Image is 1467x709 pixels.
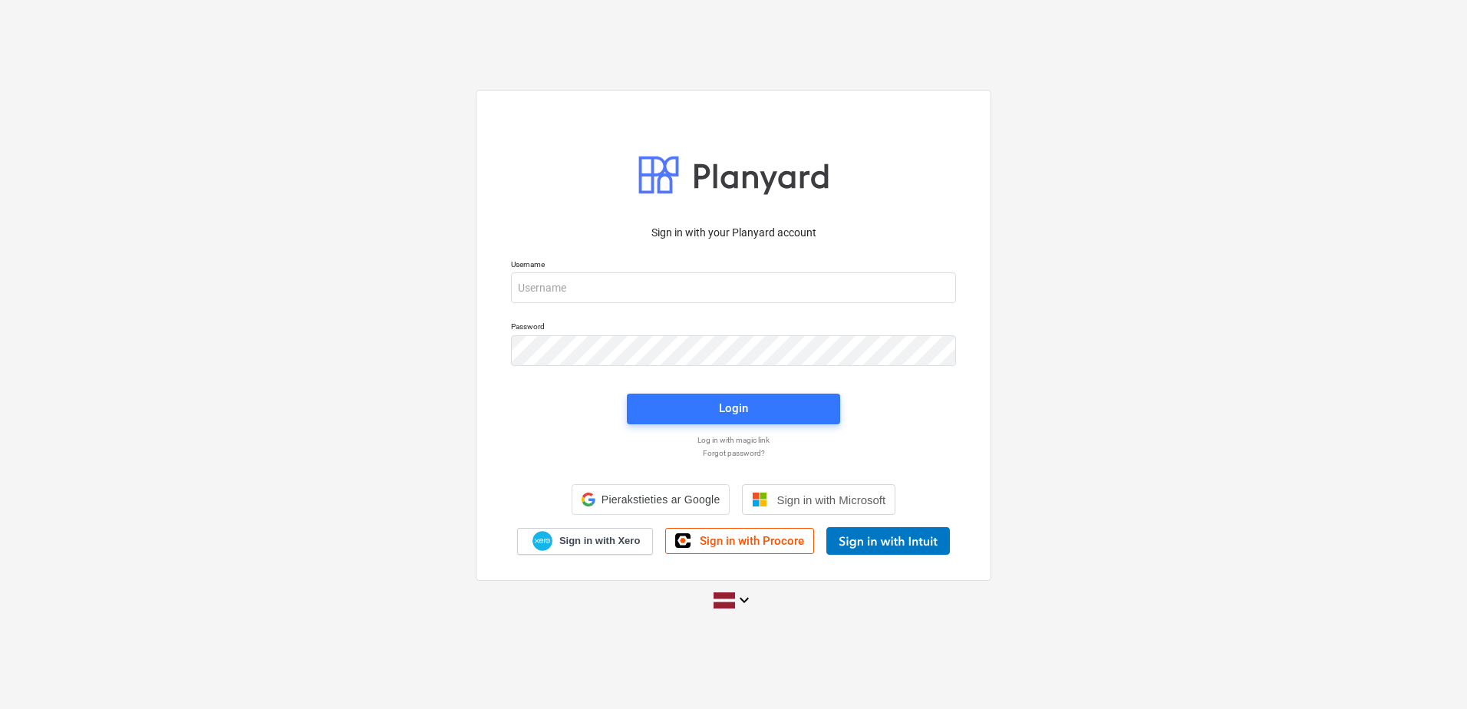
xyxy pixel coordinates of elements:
[511,225,956,241] p: Sign in with your Planyard account
[735,591,753,609] i: keyboard_arrow_down
[752,492,767,507] img: Microsoft logo
[572,484,730,515] div: Pierakstieties ar Google
[559,534,640,548] span: Sign in with Xero
[503,435,964,445] a: Log in with magic link
[517,528,654,555] a: Sign in with Xero
[627,394,840,424] button: Login
[503,448,964,458] a: Forgot password?
[511,272,956,303] input: Username
[602,493,720,506] span: Pierakstieties ar Google
[776,493,885,506] span: Sign in with Microsoft
[719,398,748,418] div: Login
[665,528,814,554] a: Sign in with Procore
[700,534,804,548] span: Sign in with Procore
[511,322,956,335] p: Password
[532,531,552,552] img: Xero logo
[511,259,956,272] p: Username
